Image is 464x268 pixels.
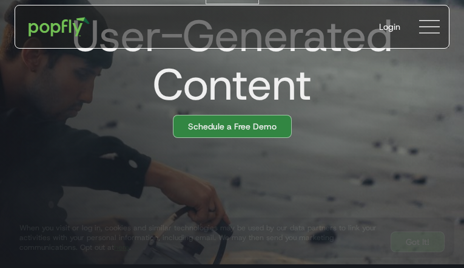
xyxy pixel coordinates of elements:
[379,21,400,33] div: Login
[391,232,445,252] a: Got It!
[5,12,449,109] h1: User-Generated Content
[369,11,410,43] a: Login
[173,115,292,138] a: Schedule a Free Demo
[19,223,381,252] div: When you visit or log in, cookies and similar technologies may be used by our data partners to li...
[114,242,129,252] a: here
[20,9,98,45] a: home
